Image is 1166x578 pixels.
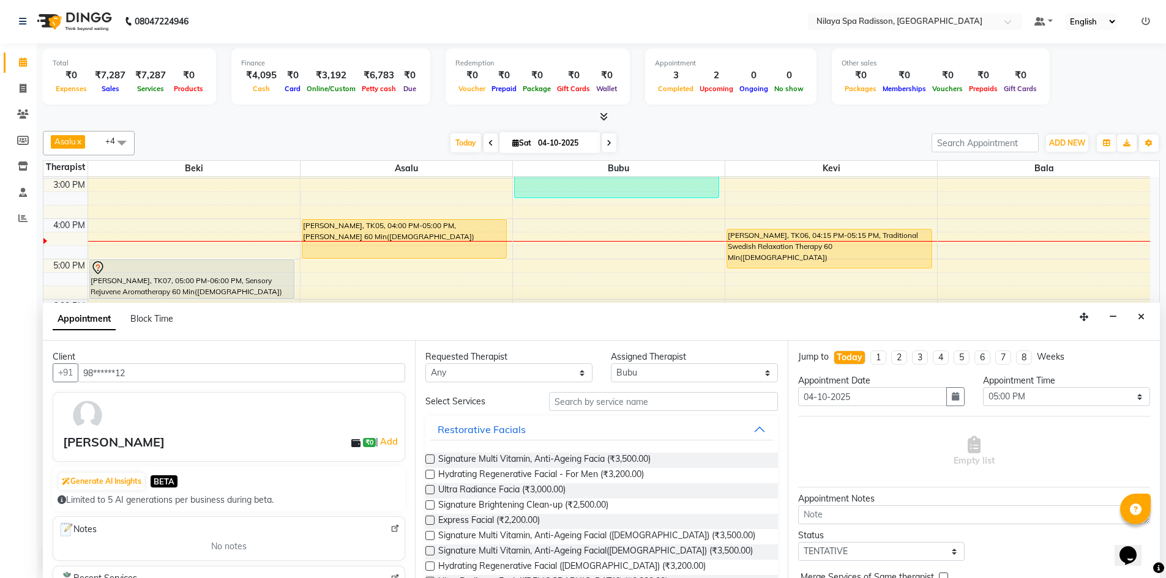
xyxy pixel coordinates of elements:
div: [PERSON_NAME], TK07, 05:00 PM-06:00 PM, Sensory Rejuvene Aromatherapy 60 Min([DEMOGRAPHIC_DATA]) [90,260,294,298]
span: Signature Multi Vitamin, Anti-Ageing Facial([DEMOGRAPHIC_DATA]) (₹3,500.00) [438,544,753,560]
div: Today [837,351,862,364]
span: Asalu [54,136,76,146]
div: 0 [771,69,807,83]
div: ₹0 [1001,69,1040,83]
span: Package [520,84,554,93]
div: 3 [655,69,697,83]
li: 2 [891,350,907,365]
input: Search by Name/Mobile/Email/Code [78,363,405,382]
div: ₹7,287 [130,69,171,83]
div: ₹0 [282,69,304,83]
span: Hydrating Regenerative Facial - For Men (₹3,200.00) [438,468,644,483]
span: No show [771,84,807,93]
span: Signature Multi Vitamin, Anti-Ageing Facial ([DEMOGRAPHIC_DATA]) (₹3,500.00) [438,529,755,544]
span: Packages [842,84,880,93]
div: ₹7,287 [90,69,130,83]
span: Asalu [301,161,512,176]
input: 2025-10-04 [534,134,596,152]
div: 6:00 PM [51,300,88,313]
div: 3:00 PM [51,179,88,191]
span: Wallet [593,84,620,93]
iframe: chat widget [1115,529,1154,566]
div: Appointment Time [983,374,1150,387]
button: +91 [53,363,78,382]
div: ₹0 [554,69,593,83]
span: Sat [509,138,534,147]
div: Limited to 5 AI generations per business during beta. [58,494,400,506]
button: Close [1132,308,1150,327]
img: logo [31,4,115,39]
div: Client [53,350,405,363]
a: x [76,136,81,146]
span: Ongoing [736,84,771,93]
b: 08047224946 [135,4,189,39]
div: Appointment Date [798,374,965,387]
div: Finance [241,58,420,69]
div: Therapist [43,161,88,174]
span: Kevi [725,161,937,176]
div: Weeks [1037,350,1064,363]
a: Add [378,434,400,449]
div: ₹0 [929,69,966,83]
div: ₹4,095 [241,69,282,83]
div: ₹0 [593,69,620,83]
span: +4 [105,136,124,146]
li: 6 [974,350,990,365]
div: 4:00 PM [51,219,88,232]
span: Ultra Radiance Facia (₹3,000.00) [438,483,566,498]
div: ₹0 [399,69,420,83]
span: Today [450,133,481,152]
div: ₹0 [53,69,90,83]
div: Appointment Notes [798,492,1150,505]
input: Search Appointment [932,133,1039,152]
div: ₹0 [455,69,488,83]
li: 3 [912,350,928,365]
button: Generate AI Insights [59,473,144,490]
span: Prepaid [488,84,520,93]
span: Completed [655,84,697,93]
div: ₹0 [171,69,206,83]
span: ₹0 [363,438,376,448]
div: Assigned Therapist [611,350,778,363]
span: No notes [211,540,247,553]
div: 5:00 PM [51,259,88,272]
span: Appointment [53,308,116,330]
span: Signature Multi Vitamin, Anti-Ageing Facia (₹3,500.00) [438,453,651,468]
div: ₹0 [520,69,554,83]
span: Hydrating Regenerative Facial ([DEMOGRAPHIC_DATA]) (₹3,200.00) [438,560,706,575]
div: Restorative Facials [438,422,526,437]
div: 2 [697,69,736,83]
span: BETA [151,475,178,487]
span: Products [171,84,206,93]
div: Status [798,529,965,542]
div: ₹0 [842,69,880,83]
li: 5 [954,350,970,365]
span: Beki [88,161,300,176]
span: Vouchers [929,84,966,93]
span: Gift Cards [1001,84,1040,93]
div: [PERSON_NAME], TK06, 04:15 PM-05:15 PM, Traditional Swedish Relaxation Therapy 60 Min([DEMOGRAPHI... [727,229,932,268]
div: Other sales [842,58,1040,69]
span: Signature Brightening Clean-up (₹2,500.00) [438,498,608,514]
div: ₹0 [966,69,1001,83]
div: Requested Therapist [425,350,592,363]
span: Card [282,84,304,93]
li: 4 [933,350,949,365]
span: Due [400,84,419,93]
li: 8 [1016,350,1032,365]
span: Notes [58,522,97,538]
button: ADD NEW [1046,135,1088,152]
span: Expenses [53,84,90,93]
span: Petty cash [359,84,399,93]
input: yyyy-mm-dd [798,387,947,406]
div: Jump to [798,350,829,363]
div: Total [53,58,206,69]
span: Prepaids [966,84,1001,93]
div: Redemption [455,58,620,69]
span: Sales [99,84,122,93]
div: ₹0 [880,69,929,83]
div: ₹3,192 [304,69,359,83]
span: Gift Cards [554,84,593,93]
img: avatar [70,398,105,433]
span: Block Time [130,313,173,324]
